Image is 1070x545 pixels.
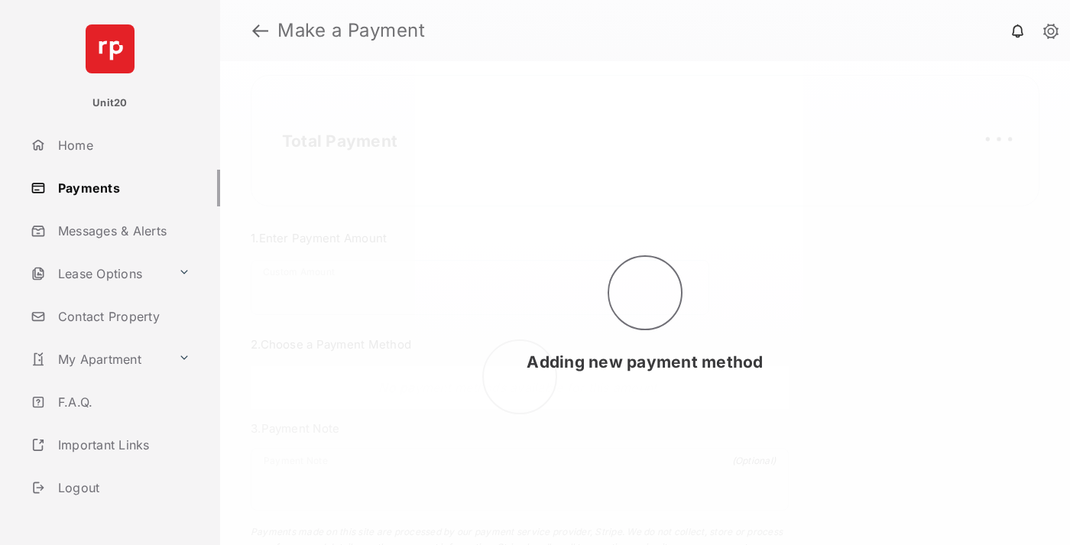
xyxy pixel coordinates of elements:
a: Logout [24,469,220,506]
img: svg+xml;base64,PHN2ZyB4bWxucz0iaHR0cDovL3d3dy53My5vcmcvMjAwMC9zdmciIHdpZHRoPSI2NCIgaGVpZ2h0PSI2NC... [86,24,135,73]
a: Messages & Alerts [24,212,220,249]
a: Payments [24,170,220,206]
a: My Apartment [24,341,172,378]
p: Unit20 [92,96,128,111]
a: Contact Property [24,298,220,335]
a: F.A.Q. [24,384,220,420]
a: Important Links [24,427,196,463]
a: Home [24,127,220,164]
a: Lease Options [24,255,172,292]
span: Adding new payment method [527,352,763,371]
strong: Make a Payment [277,21,425,40]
